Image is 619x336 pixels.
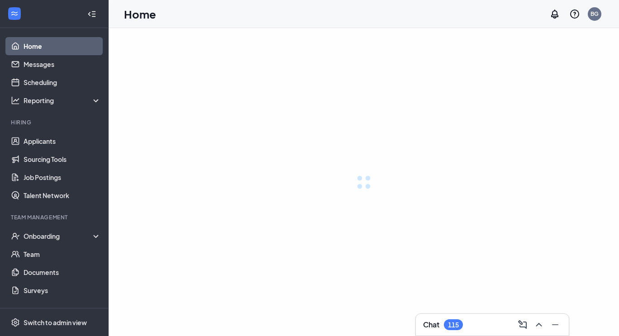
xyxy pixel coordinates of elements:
[87,9,96,19] svg: Collapse
[517,319,528,330] svg: ComposeMessage
[24,55,101,73] a: Messages
[550,319,561,330] svg: Minimize
[448,321,459,329] div: 115
[11,118,99,126] div: Hiring
[24,37,101,55] a: Home
[24,73,101,91] a: Scheduling
[547,317,562,332] button: Minimize
[569,9,580,19] svg: QuestionInfo
[423,320,439,330] h3: Chat
[24,232,101,241] div: Onboarding
[11,96,20,105] svg: Analysis
[11,318,20,327] svg: Settings
[24,132,101,150] a: Applicants
[24,96,101,105] div: Reporting
[24,168,101,186] a: Job Postings
[549,9,560,19] svg: Notifications
[24,318,87,327] div: Switch to admin view
[531,317,545,332] button: ChevronUp
[11,213,99,221] div: Team Management
[590,10,599,18] div: BG
[533,319,544,330] svg: ChevronUp
[24,281,101,299] a: Surveys
[24,186,101,204] a: Talent Network
[24,245,101,263] a: Team
[514,317,529,332] button: ComposeMessage
[24,150,101,168] a: Sourcing Tools
[11,232,20,241] svg: UserCheck
[24,263,101,281] a: Documents
[10,9,19,18] svg: WorkstreamLogo
[124,6,156,22] h1: Home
